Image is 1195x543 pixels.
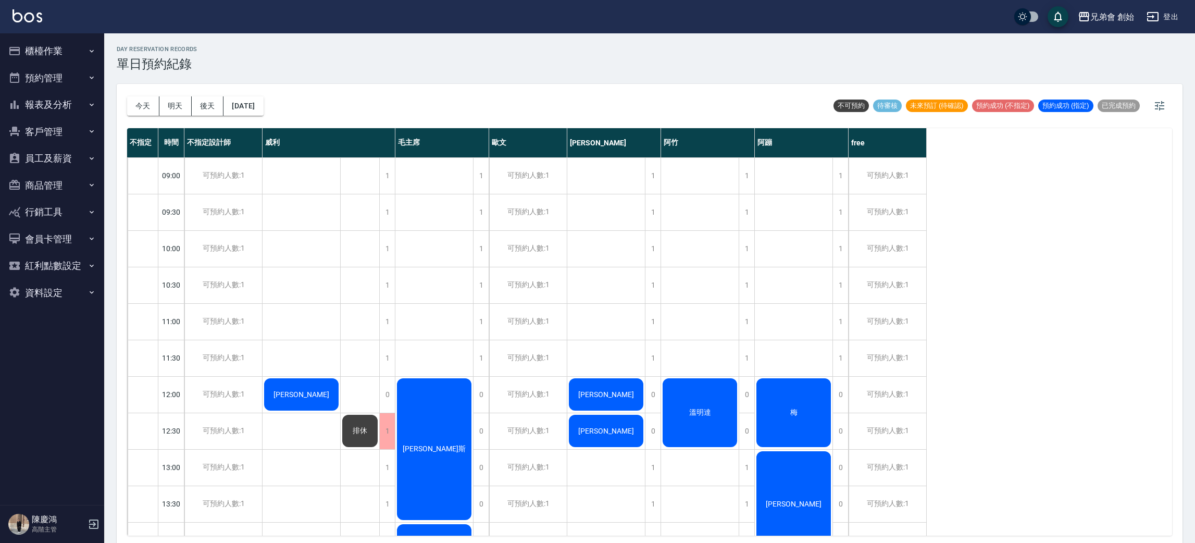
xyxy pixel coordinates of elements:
div: 1 [832,340,848,376]
div: 1 [645,340,661,376]
div: 毛主席 [395,128,489,157]
button: [DATE] [223,96,263,116]
div: 1 [739,340,754,376]
div: 1 [739,194,754,230]
div: 1 [473,194,489,230]
div: 可預約人數:1 [849,267,926,303]
div: 可預約人數:1 [849,377,926,413]
span: 預約成功 (指定) [1038,101,1093,110]
div: 1 [379,158,395,194]
div: 1 [473,304,489,340]
button: 報表及分析 [4,91,100,118]
div: 1 [645,267,661,303]
img: Logo [13,9,42,22]
div: 1 [832,267,848,303]
div: 可預約人數:1 [849,486,926,522]
div: 09:30 [158,194,184,230]
div: 兄弟會 創始 [1090,10,1134,23]
div: 1 [832,194,848,230]
div: 0 [379,377,395,413]
div: 1 [645,304,661,340]
span: 未來預訂 (待確認) [906,101,968,110]
button: 客戶管理 [4,118,100,145]
div: 可預約人數:1 [184,231,262,267]
div: 09:00 [158,157,184,194]
span: 梅 [788,408,800,417]
div: 13:30 [158,486,184,522]
div: 1 [379,340,395,376]
div: 可預約人數:1 [184,194,262,230]
div: 不指定 [127,128,158,157]
div: free [849,128,927,157]
div: 可預約人數:1 [184,377,262,413]
div: [PERSON_NAME] [567,128,661,157]
div: 0 [832,413,848,449]
div: 1 [739,158,754,194]
button: 紅利點數設定 [4,252,100,279]
span: [PERSON_NAME] [271,390,331,399]
div: 可預約人數:1 [184,340,262,376]
div: 1 [645,450,661,486]
div: 不指定設計師 [184,128,263,157]
p: 高階主管 [32,525,85,534]
div: 1 [379,304,395,340]
div: 可預約人數:1 [489,304,567,340]
div: 0 [832,486,848,522]
div: 1 [379,231,395,267]
div: 1 [739,267,754,303]
h2: day Reservation records [117,46,197,53]
div: 歐文 [489,128,567,157]
span: [PERSON_NAME] [764,500,824,508]
button: 後天 [192,96,224,116]
div: 1 [473,267,489,303]
div: 1 [379,486,395,522]
div: 可預約人數:1 [849,231,926,267]
span: 已完成預約 [1098,101,1140,110]
div: 0 [832,377,848,413]
div: 0 [473,413,489,449]
button: 櫃檯作業 [4,38,100,65]
button: 會員卡管理 [4,226,100,253]
div: 可預約人數:1 [184,450,262,486]
h3: 單日預約紀錄 [117,57,197,71]
div: 1 [832,158,848,194]
div: 1 [473,340,489,376]
div: 可預約人數:1 [489,486,567,522]
div: 1 [379,450,395,486]
div: 1 [832,231,848,267]
button: 預約管理 [4,65,100,92]
div: 威利 [263,128,395,157]
span: 待審核 [873,101,902,110]
div: 10:00 [158,230,184,267]
button: 登出 [1142,7,1182,27]
div: 0 [473,450,489,486]
div: 0 [739,377,754,413]
h5: 陳慶鴻 [32,514,85,525]
div: 1 [473,231,489,267]
div: 可預約人數:1 [849,413,926,449]
span: 排休 [351,426,369,436]
div: 1 [379,267,395,303]
div: 11:30 [158,340,184,376]
span: [PERSON_NAME]斯 [401,445,468,454]
div: 0 [473,486,489,522]
span: 預約成功 (不指定) [972,101,1034,110]
div: 0 [645,413,661,449]
div: 可預約人數:1 [489,231,567,267]
span: 不可預約 [833,101,869,110]
div: 1 [739,486,754,522]
div: 13:00 [158,449,184,486]
div: 1 [739,450,754,486]
div: 1 [645,231,661,267]
div: 可預約人數:1 [184,304,262,340]
div: 11:00 [158,303,184,340]
button: 員工及薪資 [4,145,100,172]
div: 12:30 [158,413,184,449]
div: 1 [379,413,395,449]
div: 可預約人數:1 [489,158,567,194]
button: 明天 [159,96,192,116]
div: 可預約人數:1 [489,450,567,486]
div: 1 [473,158,489,194]
div: 1 [832,304,848,340]
div: 可預約人數:1 [849,158,926,194]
